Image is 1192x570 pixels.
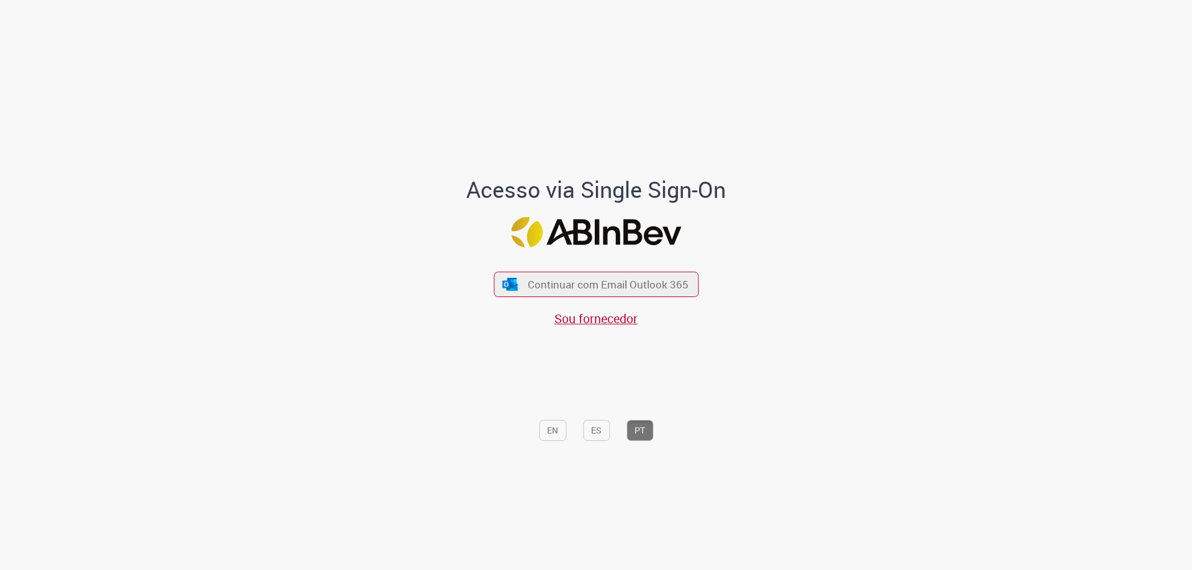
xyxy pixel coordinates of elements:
span: Continuar com Email Outlook 365 [528,277,689,292]
h1: Acesso via Single Sign-On [424,177,769,202]
img: ícone Azure/Microsoft 360 [502,278,519,291]
button: ícone Azure/Microsoft 360 Continuar com Email Outlook 365 [494,272,698,297]
a: Sou fornecedor [554,310,638,327]
button: EN [539,420,566,441]
button: ES [583,420,610,441]
img: Logo ABInBev [511,217,681,247]
button: PT [626,420,653,441]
